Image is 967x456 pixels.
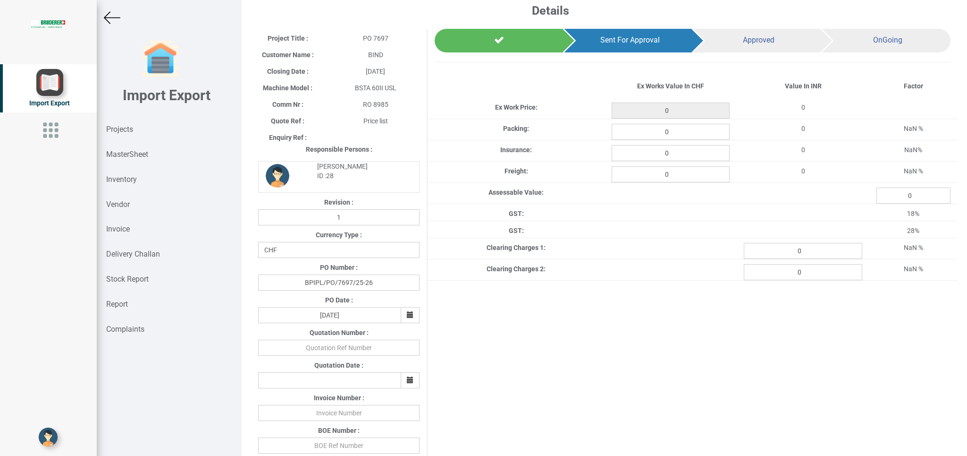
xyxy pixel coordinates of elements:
strong: 28 [326,172,334,180]
label: Closing Date : [267,67,309,76]
label: Clearing Charges 2: [487,264,546,274]
span: 0 [801,167,805,175]
span: Price list [363,117,388,125]
strong: Vendor [106,200,130,209]
input: Revision [258,209,420,225]
span: BSTA 60II USL [355,84,396,92]
span: 0 [801,125,805,132]
strong: Invoice [106,224,130,233]
label: Currency Type : [316,230,362,240]
span: PO 7697 [363,34,388,42]
span: OnGoing [873,35,902,44]
strong: Inventory [106,175,137,184]
input: BOE Ref Number [258,438,420,454]
label: PO Date : [325,295,353,305]
strong: Report [106,300,128,309]
label: Value In INR [785,81,822,91]
span: Sent For Approval [600,35,660,44]
label: GST: [509,209,524,218]
span: Approved [743,35,774,44]
span: NaN % [904,125,923,132]
input: Quotation Ref Number [258,340,420,356]
label: PO Number : [320,263,358,272]
label: Machine Model : [263,83,312,93]
label: Assessable Value: [488,188,544,197]
span: BIND [368,51,383,59]
label: Enquiry Ref : [269,133,307,142]
input: Invoice Number [258,405,420,421]
label: BOE Number : [318,426,360,435]
label: Quotation Date : [314,361,363,370]
strong: Projects [106,125,133,134]
b: Details [532,4,569,17]
div: [PERSON_NAME] ID : [310,162,412,181]
span: 0 [801,103,805,111]
label: Revision : [324,198,353,207]
strong: Delivery Challan [106,250,160,258]
label: Freight: [505,166,528,176]
input: PO Number [258,275,420,291]
span: NaN % [904,167,923,175]
img: DP [266,164,289,188]
span: RO 8985 [363,101,388,108]
label: GST: [509,226,524,235]
label: Quotation Number : [310,328,369,337]
span: [DATE] [366,68,385,75]
span: NaN % [904,265,923,273]
label: Comm Nr : [272,100,303,109]
label: Ex Works Value In CHF [637,81,704,91]
label: Invoice Number : [314,393,364,403]
b: Import Export [123,87,210,103]
label: Packing: [503,124,529,133]
strong: MasterSheet [106,150,148,159]
img: garage-closed.png [142,40,179,78]
span: Import Export [29,99,70,107]
label: Customer Name : [262,50,314,60]
span: 18% [907,210,919,217]
label: Responsible Persons : [306,145,372,154]
label: Project Title : [268,34,308,43]
label: Insurance: [500,145,532,155]
strong: Stock Report [106,275,149,284]
span: 28% [907,227,919,234]
label: Ex Work Price: [495,103,538,112]
span: NaN% [904,146,922,154]
span: 0 [801,146,805,154]
strong: Complaints [106,325,144,334]
span: NaN % [904,244,923,251]
label: Quote Ref : [271,116,304,126]
label: Clearing Charges 1: [487,243,546,252]
label: Factor [904,81,923,91]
